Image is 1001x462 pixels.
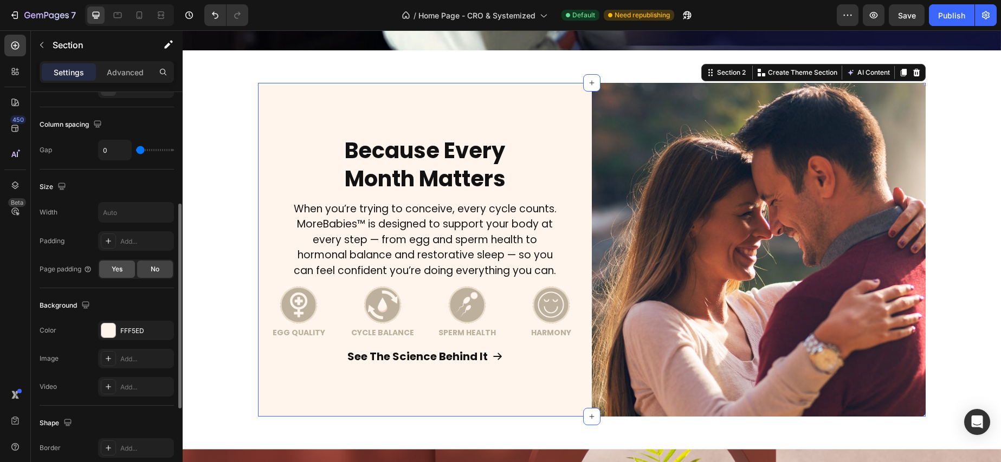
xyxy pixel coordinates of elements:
[40,326,56,335] div: Color
[40,145,52,155] div: Gap
[938,10,965,21] div: Publish
[183,30,1001,462] iframe: Design area
[414,10,416,21] span: /
[898,11,916,20] span: Save
[99,203,173,222] input: Auto
[532,37,565,47] div: Section 2
[585,37,655,47] p: Create Theme Section
[120,354,171,364] div: Add...
[40,264,92,274] div: Page padding
[244,296,325,309] h2: SPERM HEALTH
[165,318,320,334] a: See The Science Behind It
[120,382,171,392] div: Add...
[151,264,159,274] span: No
[165,318,305,334] p: See The Science Behind It
[204,4,248,26] div: Undo/Redo
[615,10,670,20] span: Need republishing
[120,237,171,246] div: Add...
[120,444,171,453] div: Add...
[40,180,68,194] div: Size
[112,264,122,274] span: Yes
[40,416,74,431] div: Shape
[889,4,925,26] button: Save
[662,36,709,49] button: AI Content
[40,118,104,132] div: Column spacing
[266,256,303,294] img: gempages_504395895408690282-59e3d053-35fd-48df-8298-114747a49216.png
[40,236,64,246] div: Padding
[10,115,26,124] div: 450
[71,9,76,22] p: 7
[54,67,84,78] p: Settings
[40,354,59,363] div: Image
[120,326,171,336] div: FFF5ED
[40,207,57,217] div: Width
[99,140,131,160] input: Auto
[40,298,92,313] div: Background
[964,409,990,435] div: Open Intercom Messenger
[929,4,974,26] button: Publish
[350,256,388,294] img: gempages_504395895408690282-c3b13b7b-3480-48ff-abde-31977a56d32a.png
[8,198,26,207] div: Beta
[328,296,409,309] h2: HARMONY
[572,10,595,20] span: Default
[409,53,743,386] img: Alt Image
[4,4,81,26] button: 7
[40,382,57,392] div: Video
[53,38,141,51] p: Section
[107,67,144,78] p: Advanced
[418,10,535,21] span: Home Page - CRO & Systemized
[40,443,61,453] div: Border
